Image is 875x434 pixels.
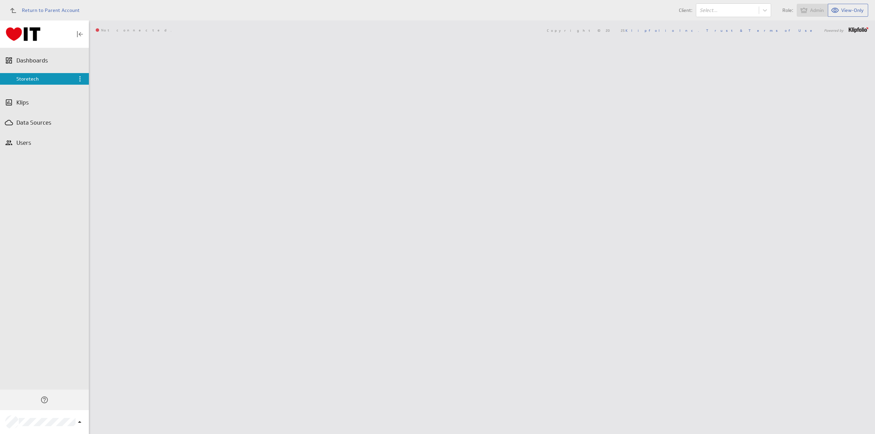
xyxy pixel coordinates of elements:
a: Klipfolio Inc. [625,28,699,33]
div: Data Sources [16,119,72,126]
span: Not connected. [96,28,172,32]
div: Go to Dashboards [6,27,40,41]
div: Storetech [16,76,73,82]
button: View as View-Only [828,4,868,17]
div: Users [16,139,72,146]
a: Trust & Terms of Use [706,28,817,33]
div: Dashboard menu [76,75,84,83]
div: Menu [75,74,85,84]
button: View as Admin [797,4,828,17]
span: Admin [810,7,824,13]
span: Return to Parent Account [22,8,80,13]
img: Klipfolio logo [6,27,40,41]
span: Copyright © 2025 [547,29,699,32]
div: Select... [700,8,755,13]
span: Powered by [824,29,844,32]
a: Return to Parent Account [5,3,80,18]
span: View-Only [841,7,864,13]
div: Help [39,394,50,406]
div: Menu [76,75,84,83]
div: Dashboards [16,57,72,64]
span: Client: [679,8,692,13]
div: Collapse [74,28,86,40]
span: Role: [782,8,793,13]
div: Klips [16,99,72,106]
img: logo-footer.png [849,27,868,33]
